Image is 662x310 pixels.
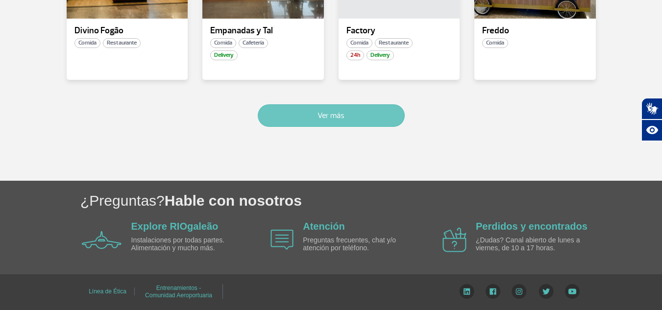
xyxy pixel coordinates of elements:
[442,228,466,252] img: airplane icon
[103,38,141,48] span: Restaurante
[210,50,238,60] span: Delivery
[210,26,316,36] p: Empanadas y Tal
[512,284,527,299] img: Instagram
[145,281,212,302] a: Entrenamientos - Comunidad Aeroportuaria
[258,104,405,127] button: Ver más
[80,191,662,211] h1: ¿Preguntas?
[82,231,122,249] img: airplane icon
[641,98,662,141] div: Plugin de acessibilidade da Hand Talk.
[210,38,236,48] span: Comida
[482,38,508,48] span: Comida
[165,192,302,209] span: Hable con nosotros
[367,50,394,60] span: Delivery
[346,38,372,48] span: Comida
[131,237,244,252] p: Instalaciones por todas partes. Alimentación y mucho más.
[476,221,588,232] a: Perdidos y encontrados
[565,284,580,299] img: YouTube
[539,284,554,299] img: Twitter
[74,38,100,48] span: Comida
[346,50,364,60] span: 24h
[270,230,294,250] img: airplane icon
[303,237,416,252] p: Preguntas frecuentes, chat y/o atención por teléfono.
[486,284,500,299] img: Facebook
[476,237,588,252] p: ¿Dudas? Canal abierto de lunes a viernes, de 10 a 17 horas.
[375,38,413,48] span: Restaurante
[641,119,662,141] button: Abrir recursos assistivos.
[239,38,268,48] span: Cafetería
[74,26,180,36] p: Divino Fogão
[482,26,588,36] p: Freddo
[303,221,345,232] a: Atención
[459,284,474,299] img: LinkedIn
[131,221,219,232] a: Explore RIOgaleão
[641,98,662,119] button: Abrir tradutor de língua de sinais.
[346,26,452,36] p: Factory
[89,285,126,298] a: Línea de Ética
